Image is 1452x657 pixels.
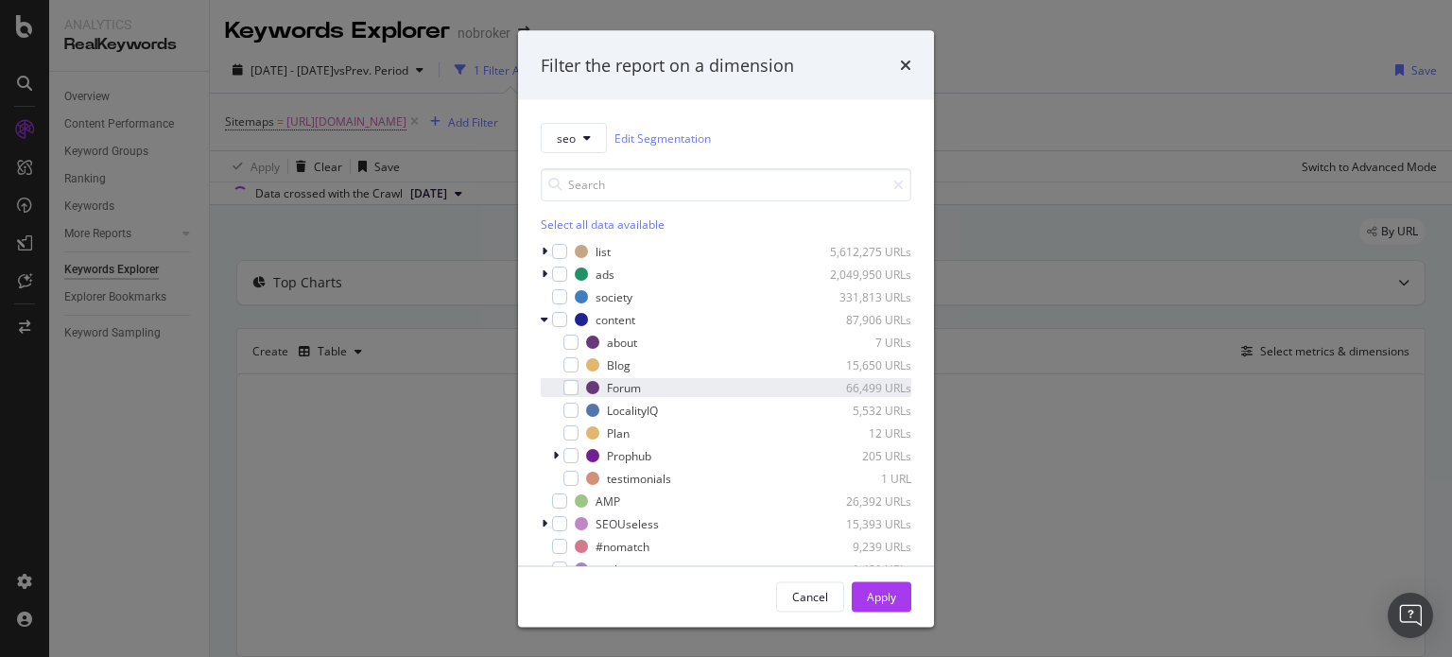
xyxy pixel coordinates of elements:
[596,243,611,259] div: list
[819,334,911,350] div: 7 URLs
[819,379,911,395] div: 66,499 URLs
[607,470,671,486] div: testimonials
[607,402,658,418] div: LocalityIQ
[900,53,911,78] div: times
[819,561,911,577] div: 1,481 URLs
[541,53,794,78] div: Filter the report on a dimension
[776,581,844,612] button: Cancel
[541,168,911,201] input: Search
[596,561,681,577] div: packers-movers
[607,356,631,372] div: Blog
[819,493,911,509] div: 26,392 URLs
[819,447,911,463] div: 205 URLs
[792,588,828,604] div: Cancel
[819,515,911,531] div: 15,393 URLs
[607,334,637,350] div: about
[819,538,911,554] div: 9,239 URLs
[819,424,911,441] div: 12 URLs
[596,288,632,304] div: society
[557,130,576,146] span: seo
[607,447,651,463] div: Prophub
[596,266,614,282] div: ads
[867,588,896,604] div: Apply
[819,470,911,486] div: 1 URL
[819,356,911,372] div: 15,650 URLs
[541,123,607,153] button: seo
[819,243,911,259] div: 5,612,275 URLs
[819,288,911,304] div: 331,813 URLs
[596,515,659,531] div: SEOUseless
[607,424,630,441] div: Plan
[1388,593,1433,638] div: Open Intercom Messenger
[596,493,620,509] div: AMP
[518,30,934,627] div: modal
[607,379,641,395] div: Forum
[541,216,911,233] div: Select all data available
[852,581,911,612] button: Apply
[596,538,649,554] div: #nomatch
[819,311,911,327] div: 87,906 URLs
[614,128,711,147] a: Edit Segmentation
[819,402,911,418] div: 5,532 URLs
[819,266,911,282] div: 2,049,950 URLs
[596,311,635,327] div: content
